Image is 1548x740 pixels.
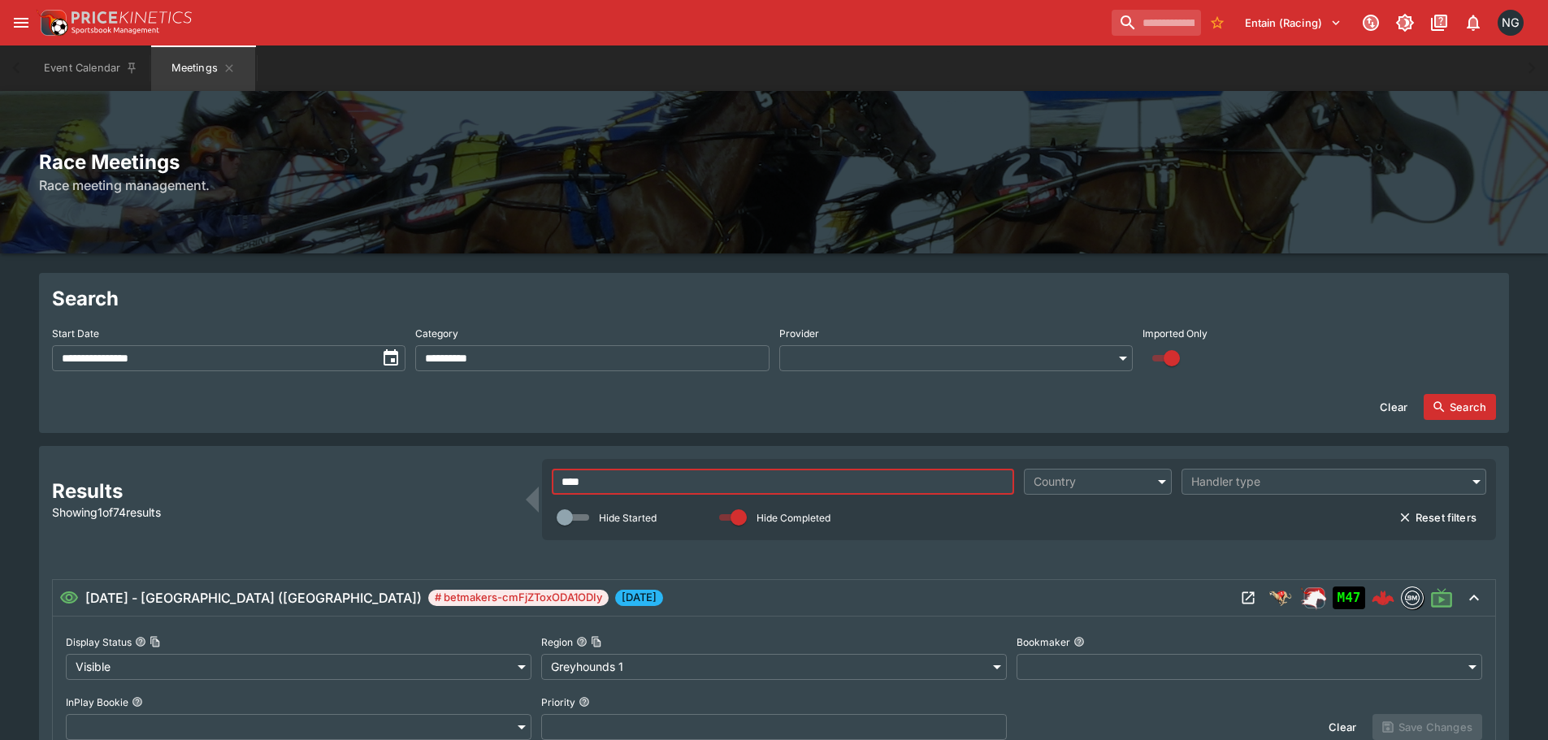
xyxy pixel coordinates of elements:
[135,636,146,647] button: Display StatusCopy To Clipboard
[415,327,458,340] p: Category
[428,590,609,606] span: # betmakers-cmFjZToxODA1ODIy
[1300,585,1326,611] div: ParallelRacing Handler
[541,635,573,649] p: Region
[1204,10,1230,36] button: No Bookmarks
[1424,8,1454,37] button: Documentation
[34,45,148,91] button: Event Calendar
[1143,327,1208,340] p: Imported Only
[1319,714,1366,740] button: Clear
[1333,586,1365,609] div: Imported to Jetbet as UNCONFIRMED
[1073,636,1085,647] button: Bookmaker
[1191,474,1460,490] div: Handler type
[615,590,663,606] span: [DATE]
[150,636,161,647] button: Copy To Clipboard
[1235,10,1351,36] button: Select Tenant
[7,8,36,37] button: open drawer
[66,635,132,649] p: Display Status
[1390,504,1486,530] button: Reset filters
[1372,586,1394,609] img: logo-cerberus--red.svg
[66,695,128,709] p: InPlay Bookie
[151,45,255,91] button: Meetings
[1300,585,1326,611] img: racing.png
[1268,585,1294,611] div: greyhound_racing
[1430,586,1453,609] svg: Live
[59,588,79,608] svg: Visible
[591,636,602,647] button: Copy To Clipboard
[85,588,422,608] h6: [DATE] - [GEOGRAPHIC_DATA] ([GEOGRAPHIC_DATA])
[72,11,192,24] img: PriceKinetics
[757,511,830,525] p: Hide Completed
[1424,394,1496,420] button: Search
[39,175,1509,195] h6: Race meeting management.
[1370,394,1417,420] button: Clear
[72,27,159,34] img: Sportsbook Management
[541,654,1007,680] div: Greyhounds 1
[52,504,516,521] p: Showing 1 of 74 results
[579,696,590,708] button: Priority
[66,654,531,680] div: Visible
[52,327,99,340] p: Start Date
[1356,8,1385,37] button: Connected to PK
[576,636,588,647] button: RegionCopy To Clipboard
[1034,474,1146,490] div: Country
[1235,585,1261,611] button: Open Meeting
[541,695,575,709] p: Priority
[1493,5,1528,41] button: Nick Goss
[1401,586,1424,609] div: betmakers
[36,6,68,39] img: PriceKinetics Logo
[1112,10,1201,36] input: search
[779,327,819,340] p: Provider
[376,344,405,373] button: toggle date time picker
[1268,585,1294,611] img: greyhound_racing.png
[599,511,657,525] p: Hide Started
[52,286,1496,311] h2: Search
[1459,8,1488,37] button: Notifications
[1402,587,1423,608] img: betmakers.png
[132,696,143,708] button: InPlay Bookie
[1498,10,1524,36] div: Nick Goss
[52,478,516,504] h2: Results
[1017,635,1070,649] p: Bookmaker
[1390,8,1420,37] button: Toggle light/dark mode
[39,149,1509,175] h2: Race Meetings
